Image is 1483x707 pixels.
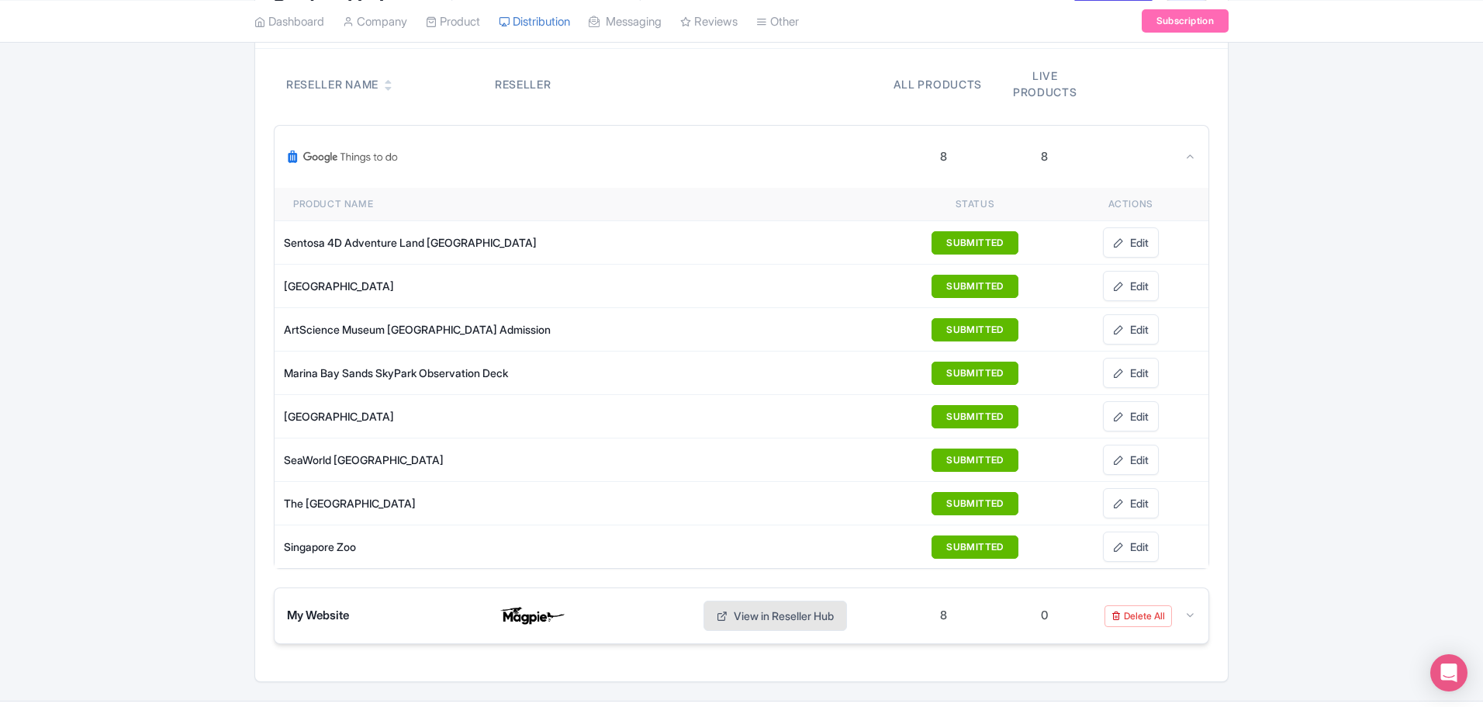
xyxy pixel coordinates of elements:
div: Live products [1001,68,1089,100]
a: Edit [1103,488,1159,518]
a: Edit [1103,401,1159,431]
div: Singapore Zoo [284,539,741,555]
button: SUBMITTED [932,405,1018,428]
div: Sentosa 4D Adventure Land [GEOGRAPHIC_DATA] [284,234,741,251]
button: SUBMITTED [932,535,1018,559]
img: My Website [495,604,569,629]
div: Reseller [495,76,685,92]
img: Google Things To Do [287,138,399,175]
div: 8 [1041,148,1048,166]
th: Actions [1053,188,1208,221]
div: 8 [940,607,947,625]
a: Edit [1103,445,1159,475]
div: Open Intercom Messenger [1430,654,1467,691]
button: SUBMITTED [932,362,1018,385]
div: [GEOGRAPHIC_DATA] [284,408,741,425]
a: Delete All [1104,605,1172,627]
div: Marina Bay Sands SkyPark Observation Deck [284,365,741,381]
button: SUBMITTED [932,318,1018,341]
button: SUBMITTED [932,231,1018,255]
div: Reseller Name [286,76,379,92]
div: ArtScience Museum [GEOGRAPHIC_DATA] Admission [284,321,741,338]
a: Edit [1103,271,1159,301]
th: Product name [275,188,741,221]
div: All products [894,76,982,92]
button: SUBMITTED [932,275,1018,298]
a: View in Reseller Hub [703,601,847,631]
a: Edit [1103,358,1159,388]
a: Subscription [1142,9,1229,33]
a: Edit [1103,227,1159,258]
th: Status [897,188,1053,221]
span: My Website [287,607,349,625]
div: SeaWorld [GEOGRAPHIC_DATA] [284,452,741,468]
a: Edit [1103,532,1159,562]
button: SUBMITTED [932,449,1018,472]
div: 0 [1041,607,1048,625]
a: Edit [1103,314,1159,345]
div: [GEOGRAPHIC_DATA] [284,278,741,294]
div: The [GEOGRAPHIC_DATA] [284,495,741,511]
button: SUBMITTED [932,492,1018,515]
div: 8 [940,148,947,166]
